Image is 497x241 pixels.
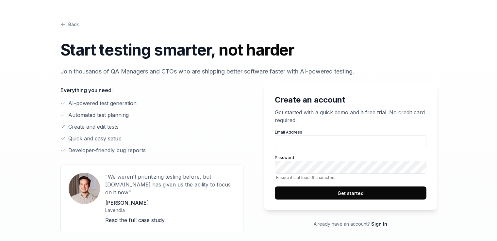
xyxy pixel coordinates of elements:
[275,129,426,148] label: Email Address
[275,155,426,180] label: Password
[264,220,437,227] p: Already have an account?
[105,173,235,196] p: "We weren't prioritizing testing before, but [DOMAIN_NAME] has given us the ability to focus on i...
[275,135,426,148] input: Email Address
[105,217,165,223] a: Read the full case study
[60,67,437,76] p: Join thousands of QA Managers and CTOs who are shipping better software faster with AI-powered te...
[60,111,243,119] li: Automated test planning
[60,135,243,142] li: Quick and easy setup
[275,186,426,200] button: Get started
[69,173,100,204] img: User avatar
[275,175,426,180] span: Ensure it's at least 6 characters
[60,123,243,131] li: Create and edit tests
[60,38,437,62] h1: Start testing smarter,
[275,108,426,124] p: Get started with a quick demo and a free trial. No credit card required.
[371,221,387,227] a: Sign In
[60,99,243,107] li: AI-powered test generation
[60,21,79,28] a: Back
[219,40,294,59] span: not harder
[60,86,243,94] p: Everything you need:
[105,199,235,207] p: [PERSON_NAME]
[275,161,426,174] input: PasswordEnsure it's at least 6 characters
[60,146,243,154] li: Developer-friendly bug reports
[275,94,426,106] h2: Create an account
[105,207,235,214] p: Lavendla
